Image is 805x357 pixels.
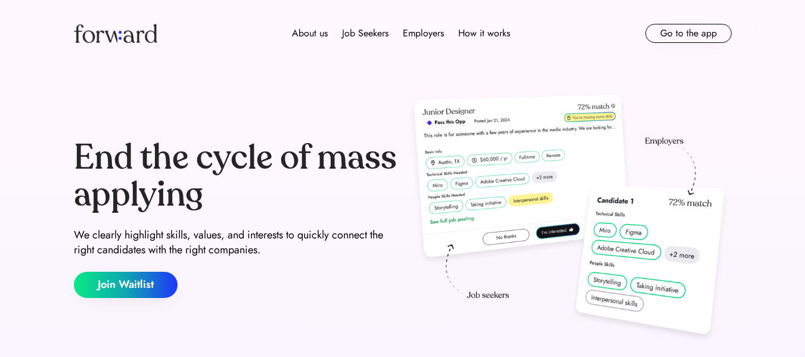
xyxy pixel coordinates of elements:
img: hero-image.png [408,91,732,347]
button: Join Waitlist [74,272,178,298]
div: How it works [458,26,510,41]
div: We clearly highlight skills, values, and interests to quickly connect the right candidates with t... [74,228,398,257]
img: Forward logo [74,24,157,43]
div: End the cycle of mass applying [74,139,398,213]
div: Job Seekers [342,26,388,41]
div: About us [292,26,328,41]
div: Employers [403,26,444,41]
button: Go to the app [645,24,732,43]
